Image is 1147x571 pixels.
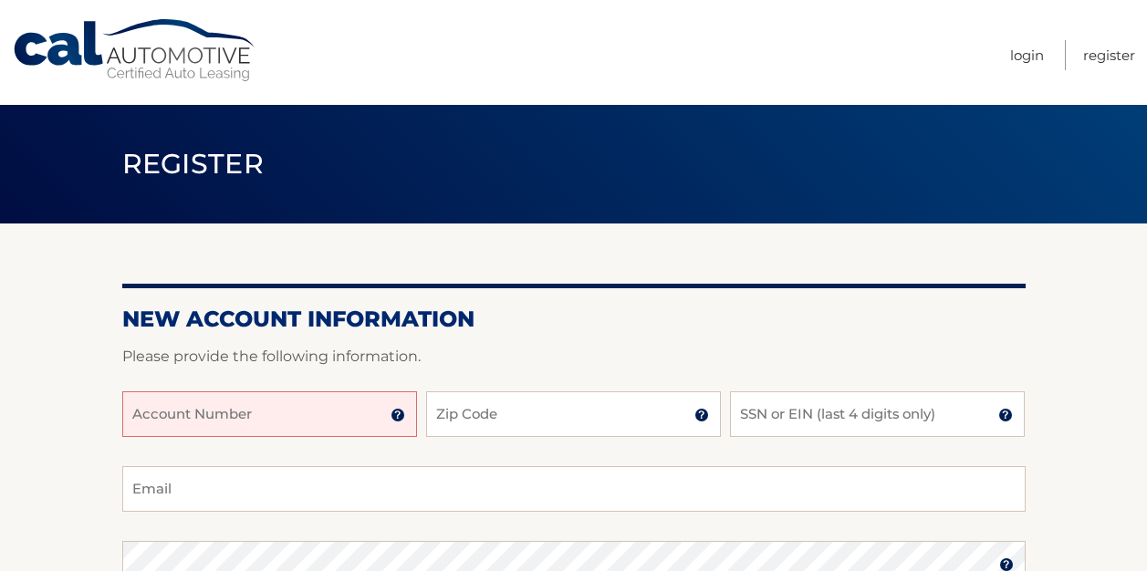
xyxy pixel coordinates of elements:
input: Account Number [122,391,417,437]
a: Cal Automotive [12,18,258,83]
img: tooltip.svg [998,408,1013,422]
input: SSN or EIN (last 4 digits only) [730,391,1025,437]
a: Login [1010,40,1044,70]
p: Please provide the following information. [122,344,1026,369]
input: Email [122,466,1026,512]
a: Register [1083,40,1135,70]
span: Register [122,147,265,181]
input: Zip Code [426,391,721,437]
h2: New Account Information [122,306,1026,333]
img: tooltip.svg [694,408,709,422]
img: tooltip.svg [391,408,405,422]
